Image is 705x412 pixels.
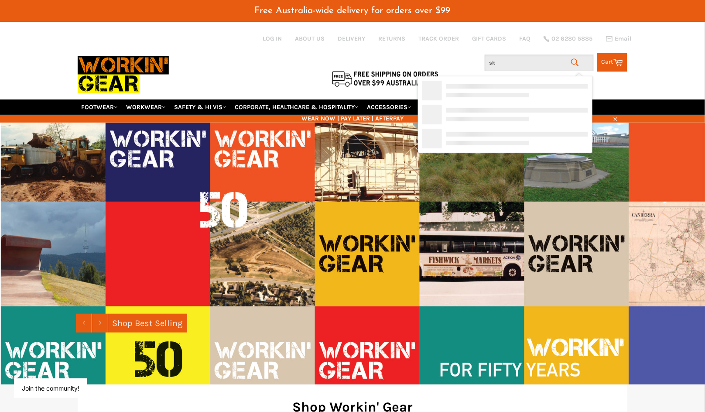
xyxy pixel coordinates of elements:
[295,34,325,43] a: ABOUT US
[331,69,440,88] img: Flat $9.95 shipping Australia wide
[597,53,627,72] a: Cart
[552,36,593,42] span: 02 6280 5885
[255,6,451,15] span: Free Australia-wide delivery for orders over $99
[22,385,79,392] button: Join the community!
[263,35,282,42] a: Log in
[418,34,459,43] a: TRACK ORDER
[615,36,632,42] span: Email
[519,34,530,43] a: FAQ
[606,35,632,42] a: Email
[472,34,506,43] a: GIFT CARDS
[78,114,627,123] span: WEAR NOW | PAY LATER | AFTERPAY
[78,50,169,99] img: Workin Gear leaders in Workwear, Safety Boots, PPE, Uniforms. Australia's No.1 in Workwear
[123,100,169,115] a: WORKWEAR
[544,36,593,42] a: 02 6280 5885
[231,100,362,115] a: CORPORATE, HEALTHCARE & HOSPITALITY
[416,100,476,115] a: RE-WORKIN' GEAR
[78,100,121,115] a: FOOTWEAR
[378,34,405,43] a: RETURNS
[485,55,594,71] input: Search
[363,100,415,115] a: ACCESSORIES
[108,314,187,333] a: Shop Best Selling
[171,100,230,115] a: SAFETY & HI VIS
[338,34,365,43] a: DELIVERY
